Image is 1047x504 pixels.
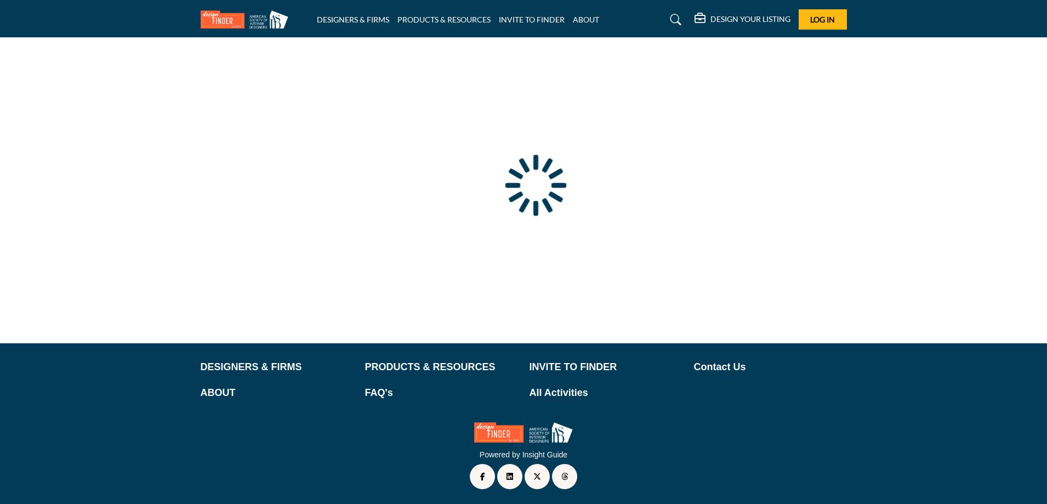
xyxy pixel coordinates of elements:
[397,15,491,24] a: PRODUCTS & RESOURCES
[201,10,294,29] img: Site Logo
[201,386,354,400] a: ABOUT
[659,11,688,29] a: Search
[810,15,835,24] span: Log In
[525,464,550,489] a: Twitter Link
[470,464,495,489] a: Facebook Link
[552,464,577,489] a: Threads Link
[480,450,567,459] a: Powered by Insight Guide
[365,360,518,375] a: PRODUCTS & RESOURCES
[365,386,518,400] a: FAQ's
[799,9,847,30] button: Log In
[499,15,565,24] a: INVITE TO FINDER
[695,13,790,26] div: DESIGN YOUR LISTING
[474,422,573,443] img: No Site Logo
[530,386,682,400] a: All Activities
[530,360,682,375] a: INVITE TO FINDER
[710,14,790,24] h5: DESIGN YOUR LISTING
[573,15,599,24] a: ABOUT
[694,360,847,375] a: Contact Us
[497,464,522,489] a: LinkedIn Link
[201,360,354,375] a: DESIGNERS & FIRMS
[317,15,389,24] a: DESIGNERS & FIRMS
